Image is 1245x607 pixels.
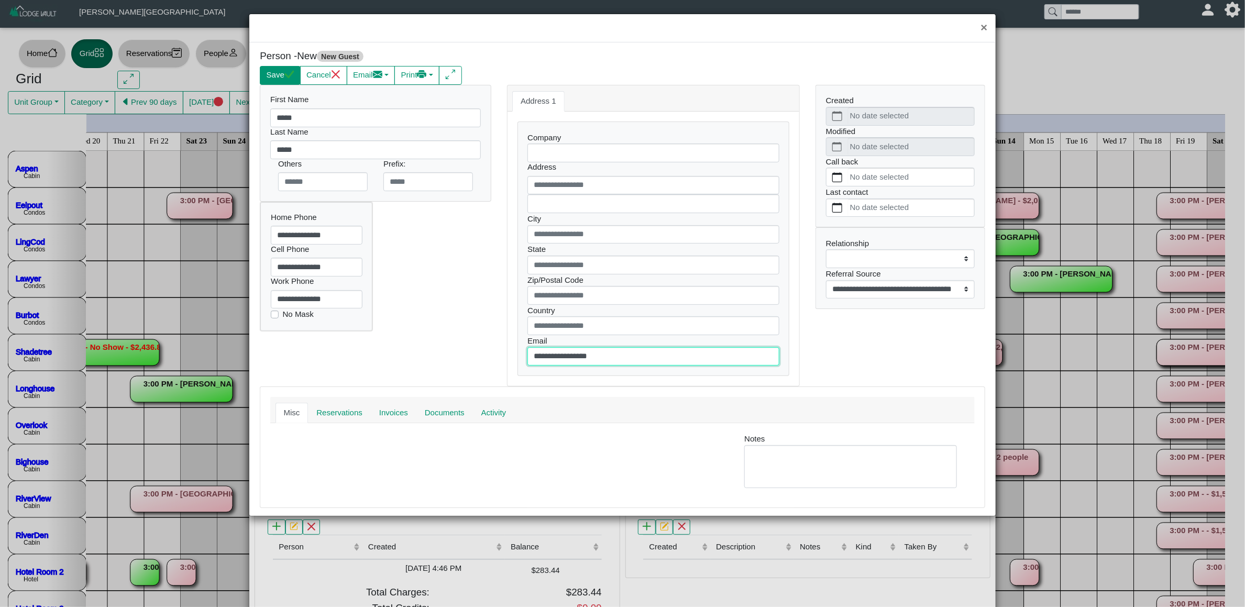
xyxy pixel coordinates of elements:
[271,213,362,222] h6: Home Phone
[394,66,439,85] button: Printprinter fill
[260,50,614,62] h5: Person -
[816,228,985,308] div: Relationship Referral Source
[260,66,300,85] button: Savecheck
[297,50,317,61] i: New
[383,159,473,169] h6: Prefix:
[331,70,341,80] svg: x
[512,91,565,112] a: Address 1
[417,70,427,80] svg: printer fill
[816,85,985,227] div: Created Modified Call back Last contact
[347,66,395,85] button: Emailenvelope fill
[373,70,383,80] svg: envelope fill
[276,403,309,424] a: Misc
[446,70,456,80] svg: arrows angle expand
[284,70,294,80] svg: check
[736,433,965,488] div: Notes
[271,277,362,286] h6: Work Phone
[278,159,368,169] h6: Others
[308,403,371,424] a: Reservations
[271,245,362,254] h6: Cell Phone
[300,66,347,85] button: Cancelx
[527,162,779,172] h6: Address
[827,168,848,186] button: calendar
[973,14,995,42] button: Close
[270,127,481,137] h6: Last Name
[848,168,974,186] label: No date selected
[371,403,416,424] a: Invoices
[439,66,461,85] button: arrows angle expand
[270,95,481,104] h6: First Name
[473,403,515,424] a: Activity
[283,308,314,321] label: No Mask
[848,199,974,217] label: No date selected
[832,203,842,213] svg: calendar
[518,122,789,376] div: Company City State Zip/Postal Code Country Email
[832,172,842,182] svg: calendar
[416,403,473,424] a: Documents
[827,199,848,217] button: calendar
